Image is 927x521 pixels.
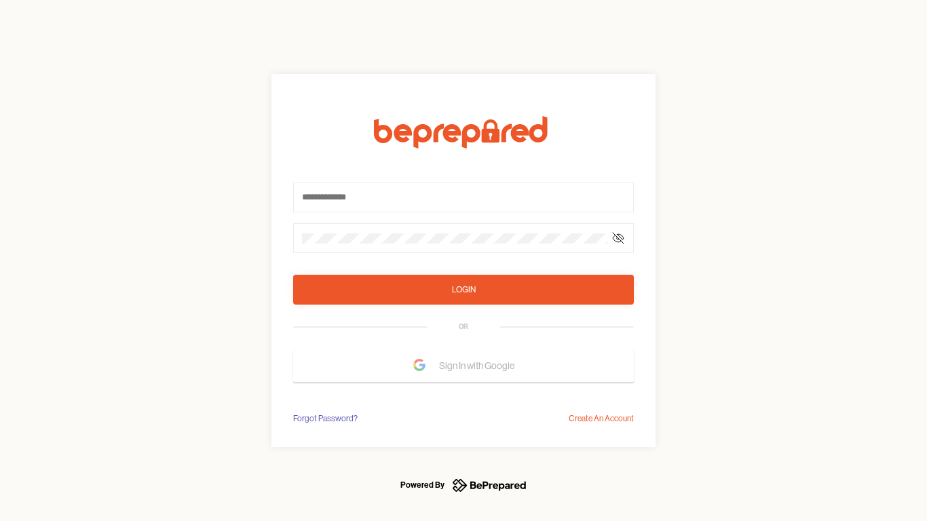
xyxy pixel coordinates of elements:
div: Create An Account [569,412,634,425]
div: Login [452,283,476,296]
div: Powered By [400,477,444,493]
button: Sign In with Google [293,349,634,382]
div: OR [459,322,468,332]
button: Login [293,275,634,305]
span: Sign In with Google [439,353,521,378]
div: Forgot Password? [293,412,358,425]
